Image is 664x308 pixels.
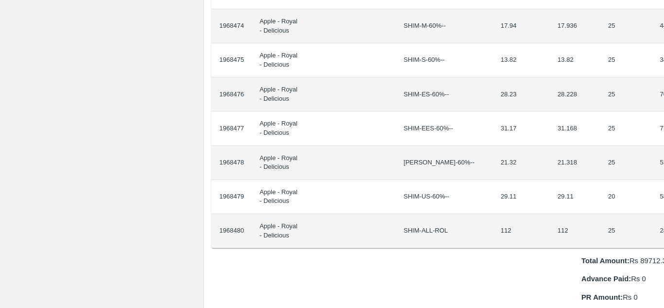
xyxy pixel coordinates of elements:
[396,180,493,214] td: SHIM-US-60%--
[396,146,493,180] td: [PERSON_NAME]-60%--
[493,9,550,43] td: 17.94
[600,180,652,214] td: 20
[550,9,600,43] td: 17.936
[252,180,307,214] td: Apple - Royal - Delicious
[211,77,252,111] td: 1968476
[252,214,307,248] td: Apple - Royal - Delicious
[211,111,252,145] td: 1968477
[396,9,493,43] td: SHIM-M-60%--
[600,43,652,77] td: 25
[211,214,252,248] td: 1968480
[493,180,550,214] td: 29.11
[600,214,652,248] td: 25
[252,111,307,145] td: Apple - Royal - Delicious
[600,146,652,180] td: 25
[493,77,550,111] td: 28.23
[581,275,631,283] b: Advance Paid:
[252,77,307,111] td: Apple - Royal - Delicious
[600,9,652,43] td: 25
[493,111,550,145] td: 31.17
[600,111,652,145] td: 25
[211,146,252,180] td: 1968478
[581,257,629,265] b: Total Amount:
[600,77,652,111] td: 25
[396,214,493,248] td: SHIM-ALL-ROL
[550,43,600,77] td: 13.82
[211,43,252,77] td: 1968475
[550,214,600,248] td: 112
[396,43,493,77] td: SHIM-S-60%--
[493,146,550,180] td: 21.32
[493,214,550,248] td: 112
[581,293,623,301] b: PR Amount:
[550,146,600,180] td: 21.318
[493,43,550,77] td: 13.82
[550,180,600,214] td: 29.11
[550,77,600,111] td: 28.228
[211,180,252,214] td: 1968479
[252,9,307,43] td: Apple - Royal - Delicious
[211,9,252,43] td: 1968474
[550,111,600,145] td: 31.168
[252,146,307,180] td: Apple - Royal - Delicious
[396,77,493,111] td: SHIM-ES-60%--
[396,111,493,145] td: SHIM-EES-60%--
[252,43,307,77] td: Apple - Royal - Delicious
